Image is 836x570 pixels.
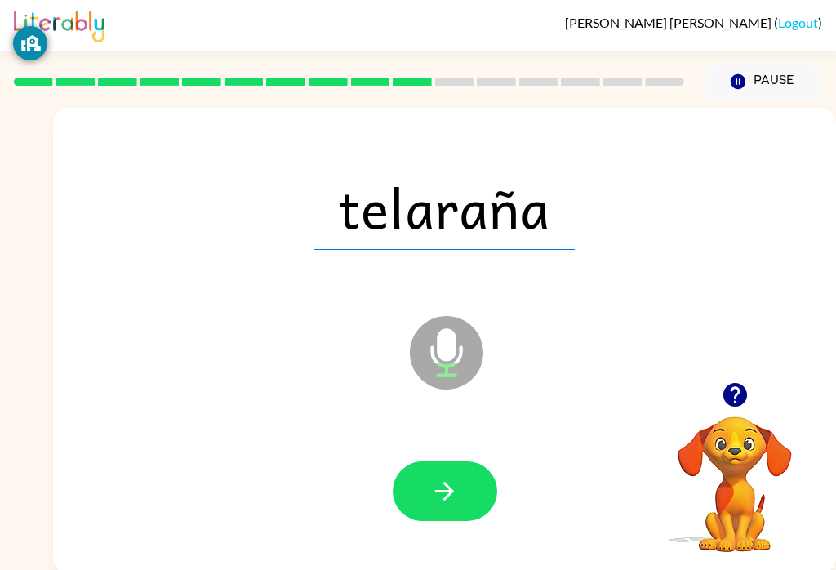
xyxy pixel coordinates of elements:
video: Your browser must support playing .mp4 files to use Literably. Please try using another browser. [653,391,816,554]
img: Literably [14,7,104,42]
a: Logout [778,15,818,30]
div: ( ) [565,15,822,30]
span: [PERSON_NAME] [PERSON_NAME] [565,15,774,30]
button: GoGuardian Privacy Information [13,26,47,60]
button: Pause [704,63,822,100]
span: telaraña [314,165,575,250]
